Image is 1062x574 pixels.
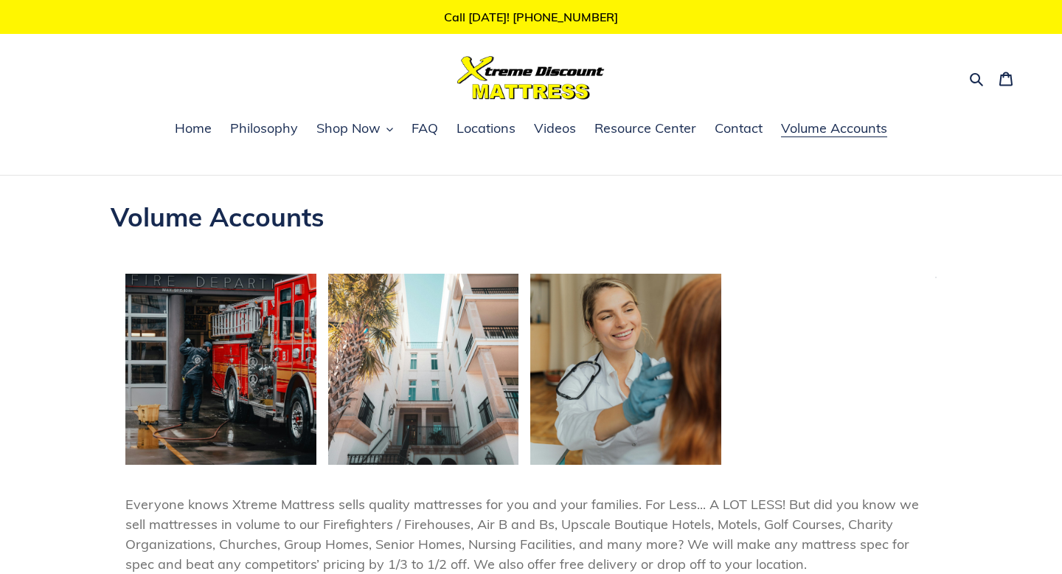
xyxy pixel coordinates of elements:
[449,118,523,140] a: Locations
[530,274,721,465] img: pexels-shkrabaanthony-5215017.jpg__PID:b7a6b52b-7da0-48eb-90b3-3ca23d04a5af
[457,120,516,137] span: Locations
[328,274,519,465] img: pexels-zachtheshoota-1861153.jpg__PID:01b913c7-a41d-4975-90ed-30984390b68a
[404,118,445,140] a: FAQ
[733,274,924,465] img: pexels-vlada-karpovich-5790809.jpg__PID:90b33ca2-3d04-45af-af1e-68de5eb8fe8c
[457,56,605,100] img: Xtreme Discount Mattress
[715,120,763,137] span: Contact
[230,120,298,137] span: Philosophy
[594,120,696,137] span: Resource Center
[781,120,887,137] span: Volume Accounts
[167,118,219,140] a: Home
[309,118,400,140] button: Shop Now
[587,118,704,140] a: Resource Center
[534,120,576,137] span: Videos
[707,118,770,140] a: Contact
[111,201,951,232] h1: Volume Accounts
[412,120,438,137] span: FAQ
[527,118,583,140] a: Videos
[125,274,316,465] img: pexels-josh-hild-1270765-31542389.jpg__PID:5101c1e4-36a0-4bb3-81b9-13c7a41d8975
[223,118,305,140] a: Philosophy
[316,120,381,137] span: Shop Now
[774,118,895,140] a: Volume Accounts
[175,120,212,137] span: Home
